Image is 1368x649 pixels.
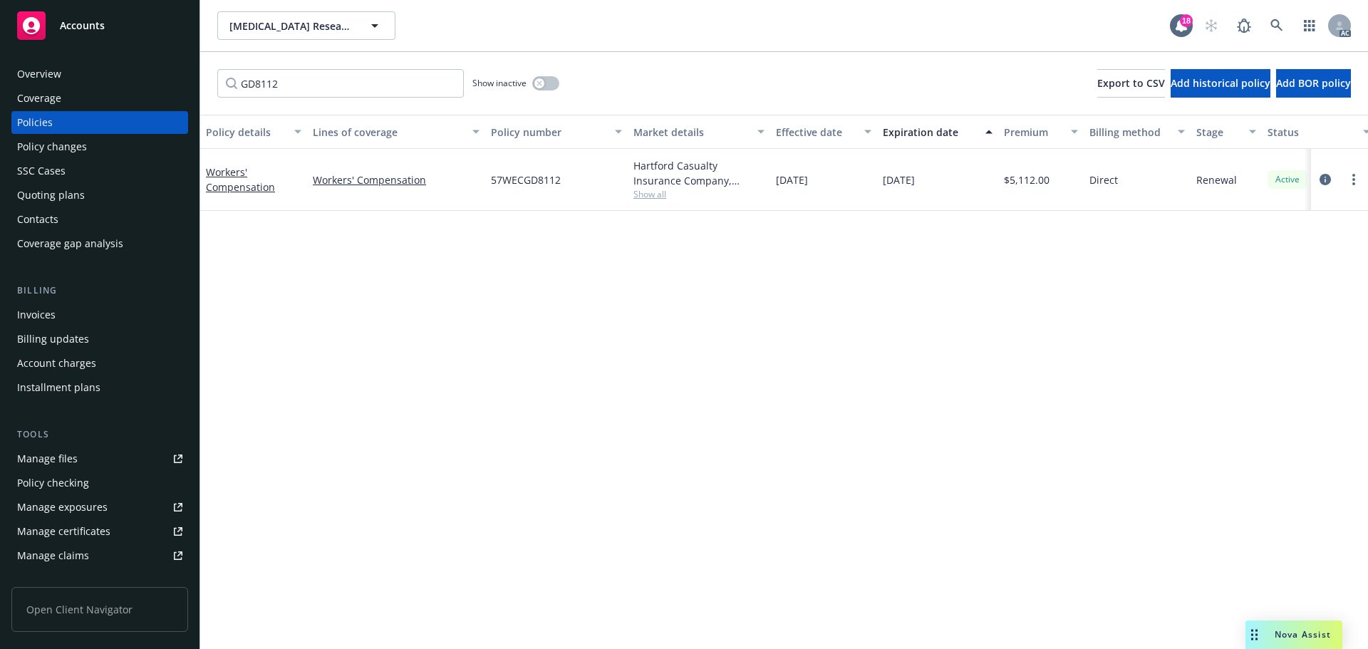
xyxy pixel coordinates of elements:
[313,172,480,187] a: Workers' Compensation
[1276,76,1351,90] span: Add BOR policy
[1275,628,1331,640] span: Nova Assist
[1268,125,1354,140] div: Status
[883,125,977,140] div: Expiration date
[200,115,307,149] button: Policy details
[1097,76,1165,90] span: Export to CSV
[633,188,765,200] span: Show all
[1245,621,1263,649] div: Drag to move
[1230,11,1258,40] a: Report a Bug
[1089,172,1118,187] span: Direct
[217,11,395,40] button: [MEDICAL_DATA] Research Foundation, NP
[998,115,1084,149] button: Premium
[1197,11,1225,40] a: Start snowing
[11,6,188,46] a: Accounts
[1295,11,1324,40] a: Switch app
[11,160,188,182] a: SSC Cases
[217,69,464,98] input: Filter by keyword...
[633,158,765,188] div: Hartford Casualty Insurance Company, Hartford Insurance Group
[1263,11,1291,40] a: Search
[628,115,770,149] button: Market details
[491,172,561,187] span: 57WECGD8112
[206,125,286,140] div: Policy details
[206,165,275,194] a: Workers' Compensation
[11,352,188,375] a: Account charges
[229,19,353,33] span: [MEDICAL_DATA] Research Foundation, NP
[313,125,464,140] div: Lines of coverage
[472,77,527,89] span: Show inactive
[485,115,628,149] button: Policy number
[877,115,998,149] button: Expiration date
[776,172,808,187] span: [DATE]
[17,520,110,543] div: Manage certificates
[17,208,58,231] div: Contacts
[17,568,84,591] div: Manage BORs
[307,115,485,149] button: Lines of coverage
[1089,125,1169,140] div: Billing method
[11,427,188,442] div: Tools
[17,184,85,207] div: Quoting plans
[11,135,188,158] a: Policy changes
[17,376,100,399] div: Installment plans
[17,111,53,134] div: Policies
[17,328,89,351] div: Billing updates
[1345,171,1362,188] a: more
[1097,69,1165,98] button: Export to CSV
[491,125,606,140] div: Policy number
[17,544,89,567] div: Manage claims
[11,303,188,326] a: Invoices
[11,472,188,494] a: Policy checking
[11,111,188,134] a: Policies
[17,63,61,85] div: Overview
[770,115,877,149] button: Effective date
[11,184,188,207] a: Quoting plans
[11,447,188,470] a: Manage files
[776,125,856,140] div: Effective date
[1180,14,1193,27] div: 18
[1084,115,1191,149] button: Billing method
[11,208,188,231] a: Contacts
[11,544,188,567] a: Manage claims
[11,284,188,298] div: Billing
[17,160,66,182] div: SSC Cases
[11,376,188,399] a: Installment plans
[11,568,188,591] a: Manage BORs
[1196,172,1237,187] span: Renewal
[17,496,108,519] div: Manage exposures
[17,87,61,110] div: Coverage
[1171,69,1270,98] button: Add historical policy
[17,472,89,494] div: Policy checking
[1004,172,1050,187] span: $5,112.00
[60,20,105,31] span: Accounts
[883,172,915,187] span: [DATE]
[1004,125,1062,140] div: Premium
[17,352,96,375] div: Account charges
[11,328,188,351] a: Billing updates
[17,135,87,158] div: Policy changes
[1245,621,1342,649] button: Nova Assist
[1196,125,1240,140] div: Stage
[17,303,56,326] div: Invoices
[11,232,188,255] a: Coverage gap analysis
[1317,171,1334,188] a: circleInformation
[11,587,188,632] span: Open Client Navigator
[11,87,188,110] a: Coverage
[1276,69,1351,98] button: Add BOR policy
[17,447,78,470] div: Manage files
[11,496,188,519] a: Manage exposures
[11,63,188,85] a: Overview
[633,125,749,140] div: Market details
[17,232,123,255] div: Coverage gap analysis
[1191,115,1262,149] button: Stage
[1171,76,1270,90] span: Add historical policy
[1273,173,1302,186] span: Active
[11,520,188,543] a: Manage certificates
